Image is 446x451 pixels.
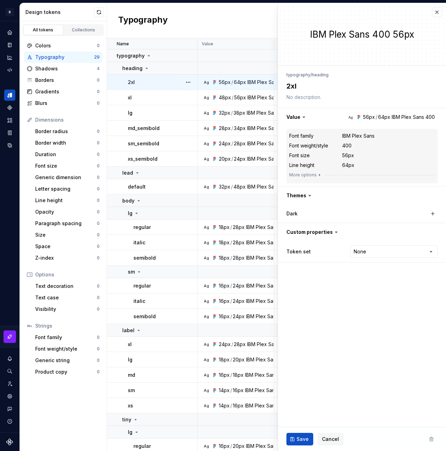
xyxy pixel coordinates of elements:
div: 18px [219,239,230,246]
div: / [230,356,232,363]
div: 32px [219,109,230,116]
li: heading [312,72,329,77]
div: Space [35,243,97,250]
p: semibold [133,254,156,261]
a: Settings [4,391,15,402]
div: / [230,254,232,261]
div: 0 [97,255,100,261]
div: 18px [233,372,244,379]
a: Home [4,27,15,38]
div: Border radius [35,128,97,135]
div: IBM Plex Sans [245,402,277,409]
button: Cancel [317,433,344,445]
div: Size [35,231,97,238]
div: IBM Plex Sans 400 56px [278,29,446,40]
button: B [1,5,18,20]
div: / [230,372,232,379]
div: 24px [234,155,246,162]
div: / [230,402,232,409]
div: IBM Plex Sans [247,140,279,147]
div: 24px [219,341,231,348]
p: lead [122,169,133,176]
div: 0 [97,175,100,180]
div: All tokens [26,27,61,33]
div: Search ⌘K [4,366,15,377]
div: 48px [233,183,246,190]
div: IBM Plex Sans [246,356,278,363]
p: xl [128,94,132,101]
div: Ag [203,314,209,319]
div: 0 [97,283,100,289]
div: 28px [233,224,245,231]
div: Ag [348,114,353,120]
div: Opacity [35,208,97,215]
a: Code automation [4,64,15,76]
td: None [274,383,351,398]
p: xl [128,341,132,348]
div: IBM Plex Sans [246,443,278,450]
div: 0 [97,152,100,157]
div: IBM Plex Sans [342,132,375,139]
div: Shadows [35,65,97,72]
p: tiny [122,416,131,423]
div: IBM Plex Sans [247,155,279,162]
div: Ag [203,224,209,230]
div: Ag [203,403,209,408]
div: Border width [35,139,97,146]
td: None [274,151,351,167]
div: IBM Plex Sans [245,387,277,394]
div: Ag [203,443,209,449]
div: Font family [289,132,314,139]
p: lg [128,109,132,116]
div: Ag [203,255,209,261]
div: / [230,298,232,305]
div: 0 [97,209,100,215]
div: / [230,443,232,450]
a: Paragraph spacing0 [32,218,102,229]
p: sm [128,268,135,275]
a: Duration0 [32,149,102,160]
div: 56px [219,79,231,86]
td: None [274,398,351,413]
svg: Supernova Logo [6,438,13,445]
div: 56px [342,152,354,159]
div: Ag [203,95,209,100]
div: Ag [203,125,209,131]
a: Font weight/style0 [32,343,102,354]
a: Z-index0 [32,252,102,263]
div: 24px [233,282,245,289]
div: / [231,155,233,162]
div: / [231,140,233,147]
div: IBM Plex Sans [247,94,280,101]
div: 56px [234,94,246,101]
a: Size0 [32,229,102,240]
div: 20px [233,356,245,363]
div: IBM Plex Sans [246,298,278,305]
div: 0 [97,163,100,169]
div: 16px [219,443,230,450]
div: IBM Plex Sans [246,239,278,246]
div: 0 [97,295,100,300]
a: Documentation [4,39,15,51]
a: Generic string0 [32,355,102,366]
a: Generic dimension0 [32,172,102,183]
td: None [274,136,351,151]
div: Font weight/style [289,142,328,149]
button: More options [289,172,322,178]
p: regular [133,282,151,289]
button: Notifications [4,353,15,364]
div: 16px [233,387,244,394]
div: IBM Plex Sans [247,341,279,348]
div: IBM Plex Sans [247,125,279,132]
div: / [230,224,232,231]
a: Font size0 [32,160,102,171]
a: Border width0 [32,137,102,148]
div: Generic dimension [35,174,97,181]
a: Components [4,102,15,113]
button: Contact support [4,403,15,414]
div: Font size [35,162,97,169]
div: Dimensions [35,116,100,123]
div: Ag [203,184,209,190]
